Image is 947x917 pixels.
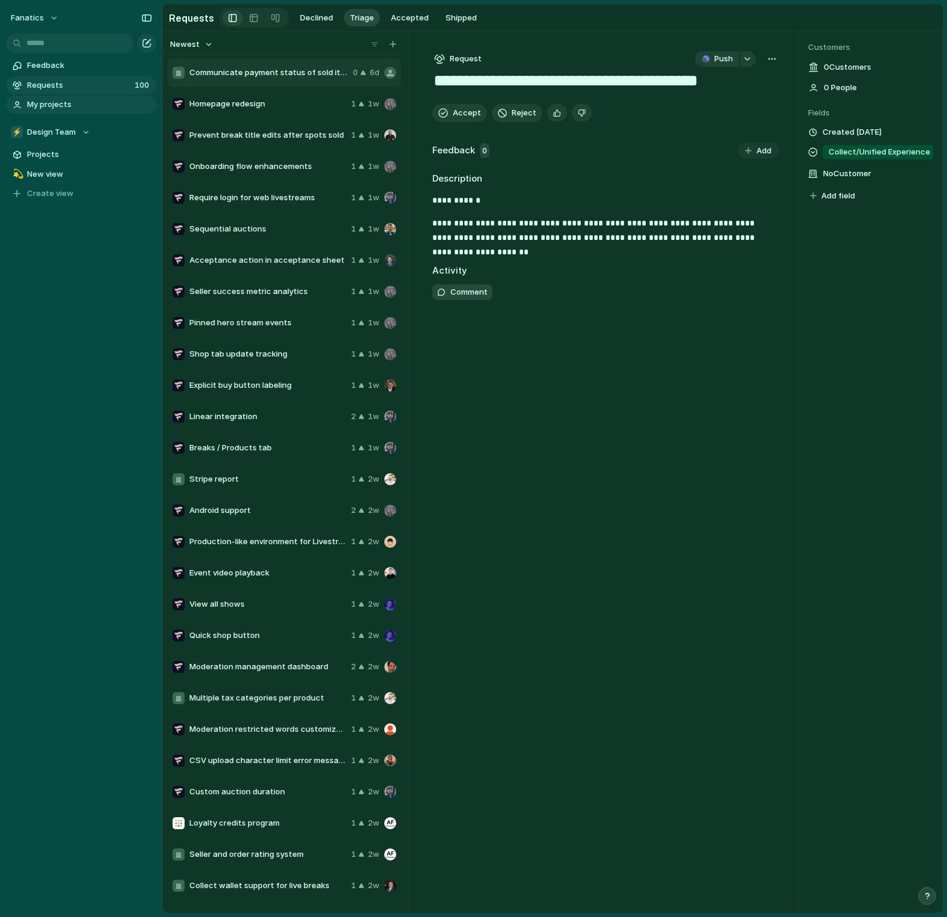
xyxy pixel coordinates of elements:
span: Breaks / Products tab [189,442,346,454]
span: Onboarding flow enhancements [189,161,346,173]
span: Android support [189,505,346,517]
span: 2w [368,723,379,735]
span: 1 [351,161,356,173]
span: 1w [368,286,379,298]
span: CSV upload character limit error message [189,755,346,767]
button: Reject [492,104,542,122]
span: 1 [351,536,356,548]
span: 1w [368,223,379,235]
span: 2w [368,661,379,673]
span: 2w [368,630,379,642]
button: 💫 [11,168,23,180]
span: 2w [368,786,379,798]
span: Triage [350,12,374,24]
h2: Requests [169,11,214,25]
button: Accept [432,104,487,122]
span: Stripe report [189,473,346,485]
span: 1 [351,442,356,454]
span: Custom auction duration [189,786,346,798]
a: Requests100 [6,76,156,94]
span: 1 [351,473,356,485]
a: 💫New view [6,165,156,183]
button: Declined [294,9,339,27]
span: 2w [368,473,379,485]
span: Accept [453,107,481,119]
span: 1w [368,411,379,423]
span: Customers [808,41,933,54]
span: 1w [368,317,379,329]
span: 0 People [824,82,857,94]
span: Pinned hero stream events [189,317,346,329]
span: 1 [351,723,356,735]
span: 2w [368,505,379,517]
button: Comment [432,284,492,300]
span: Create view [27,188,73,200]
span: Communicate payment status of sold items [189,67,348,79]
span: 1w [368,379,379,391]
span: 1 [351,317,356,329]
span: 2w [368,536,379,548]
span: Linear integration [189,411,346,423]
span: Projects [27,149,152,161]
span: 100 [135,79,152,91]
span: 1 [351,348,356,360]
span: Event video playback [189,567,346,579]
span: Feedback [27,60,152,72]
span: 2 [351,411,356,423]
span: 2w [368,880,379,892]
span: 1w [368,442,379,454]
div: 💫 [13,167,21,181]
span: Declined [300,12,333,24]
span: 1 [351,755,356,767]
span: 2 [351,661,356,673]
span: Requests [27,79,131,91]
span: 1w [368,98,379,110]
span: View all shows [189,598,346,610]
span: 1 [351,254,356,266]
span: Push [714,53,733,65]
span: Design Team [27,126,76,138]
span: Explicit buy button labeling [189,379,346,391]
span: Sequential auctions [189,223,346,235]
span: Multiple tax categories per product [189,692,346,704]
button: Accepted [385,9,435,27]
span: Request [450,53,482,65]
span: fanatics [11,12,44,24]
span: Accepted [391,12,429,24]
span: 2w [368,598,379,610]
span: New view [27,168,152,180]
span: 1 [351,848,356,860]
span: 1 [351,192,356,204]
span: Newest [170,38,200,51]
a: Projects [6,146,156,164]
span: 1 [351,286,356,298]
span: 0 [353,67,358,79]
span: Add [756,145,771,157]
h2: Feedback [432,144,475,158]
a: Feedback [6,57,156,75]
span: Shop tab update tracking [189,348,346,360]
span: 1w [368,192,379,204]
span: 0 [480,143,489,159]
span: 1 [351,567,356,579]
span: Created [DATE] [823,126,881,138]
span: Collect wallet support for live breaks [189,880,346,892]
button: Request [432,51,483,67]
span: Shipped [446,12,477,24]
button: Triage [344,9,380,27]
span: 1 [351,598,356,610]
span: Collect/Unified Experience [829,146,930,158]
span: No Customer [823,167,871,181]
button: fanatics [5,8,65,28]
span: 1 [351,98,356,110]
span: 1w [368,129,379,141]
button: Push [695,51,739,67]
span: 1w [368,161,379,173]
span: 2w [368,755,379,767]
span: My projects [27,99,152,111]
span: Acceptance action in acceptance sheet [189,254,346,266]
span: 2w [368,848,379,860]
button: Add [738,143,779,159]
span: Reject [512,107,536,119]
